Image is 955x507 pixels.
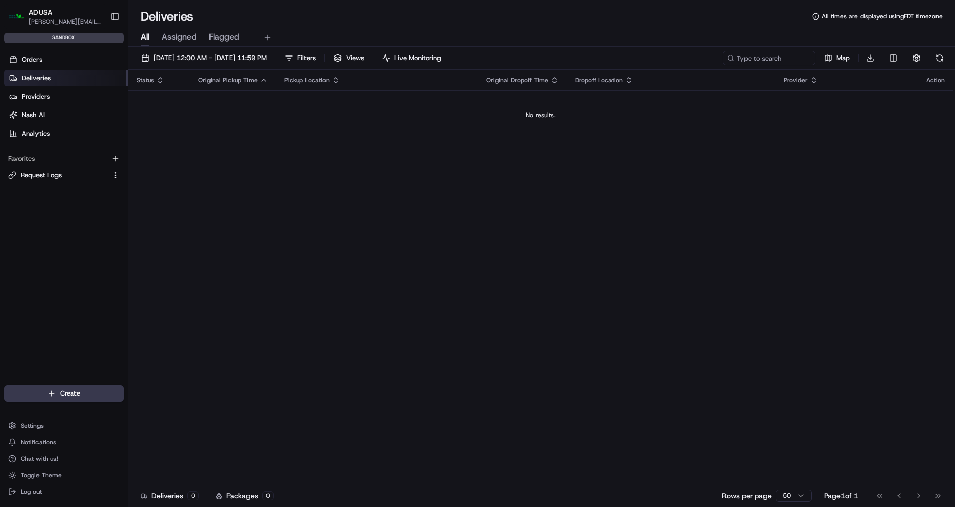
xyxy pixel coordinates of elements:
span: All [141,31,149,43]
a: Providers [4,88,128,105]
p: Welcome 👋 [10,41,187,58]
button: ADUSAADUSA[PERSON_NAME][EMAIL_ADDRESS][DOMAIN_NAME] [4,4,106,29]
div: Favorites [4,151,124,167]
input: Clear [27,66,169,77]
span: Log out [21,487,42,496]
a: Request Logs [8,171,107,180]
span: Flagged [209,31,239,43]
button: Log out [4,484,124,499]
div: 📗 [10,150,18,158]
button: Chat with us! [4,452,124,466]
div: Action [926,76,945,84]
a: Nash AI [4,107,128,123]
div: Deliveries [141,491,199,501]
span: Knowledge Base [21,149,79,159]
span: Deliveries [22,73,51,83]
span: Create [60,389,80,398]
button: Filters [280,51,320,65]
button: [PERSON_NAME][EMAIL_ADDRESS][DOMAIN_NAME] [29,17,102,26]
div: No results. [132,111,949,119]
button: Views [329,51,369,65]
div: 💻 [87,150,95,158]
h1: Deliveries [141,8,193,25]
span: Request Logs [21,171,62,180]
button: Toggle Theme [4,468,124,482]
span: Orders [22,55,42,64]
span: Map [836,53,850,63]
button: Notifications [4,435,124,449]
span: Toggle Theme [21,471,62,479]
img: ADUSA [8,8,25,25]
span: Status [137,76,154,84]
div: We're available if you need us! [35,108,130,117]
p: Rows per page [722,491,772,501]
div: 0 [187,491,199,500]
span: Nash AI [22,110,45,120]
button: Settings [4,419,124,433]
div: sandbox [4,33,124,43]
span: Original Dropoff Time [486,76,548,84]
span: Views [346,53,364,63]
button: ADUSA [29,7,52,17]
img: 1736555255976-a54dd68f-1ca7-489b-9aae-adbdc363a1c4 [10,98,29,117]
span: Original Pickup Time [198,76,258,84]
button: Start new chat [175,101,187,114]
img: Nash [10,10,31,31]
span: Providers [22,92,50,101]
a: Analytics [4,125,128,142]
span: Settings [21,422,44,430]
button: Create [4,385,124,402]
span: Analytics [22,129,50,138]
input: Type to search [723,51,815,65]
span: Chat with us! [21,455,58,463]
span: [DATE] 12:00 AM - [DATE] 11:59 PM [154,53,267,63]
div: Start new chat [35,98,168,108]
button: Live Monitoring [377,51,446,65]
div: Page 1 of 1 [824,491,858,501]
a: 📗Knowledge Base [6,145,83,163]
button: Map [819,51,854,65]
div: Packages [216,491,274,501]
span: Assigned [162,31,197,43]
a: Powered byPylon [72,174,124,182]
span: Pylon [102,174,124,182]
a: 💻API Documentation [83,145,169,163]
span: Dropoff Location [575,76,623,84]
button: Refresh [932,51,947,65]
span: Live Monitoring [394,53,441,63]
a: Deliveries [4,70,128,86]
span: Filters [297,53,316,63]
button: Request Logs [4,167,124,183]
span: API Documentation [97,149,165,159]
span: Notifications [21,438,56,446]
span: All times are displayed using EDT timezone [822,12,943,21]
span: Pickup Location [284,76,330,84]
div: 0 [262,491,274,500]
span: Provider [784,76,808,84]
button: [DATE] 12:00 AM - [DATE] 11:59 PM [137,51,272,65]
a: Orders [4,51,128,68]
